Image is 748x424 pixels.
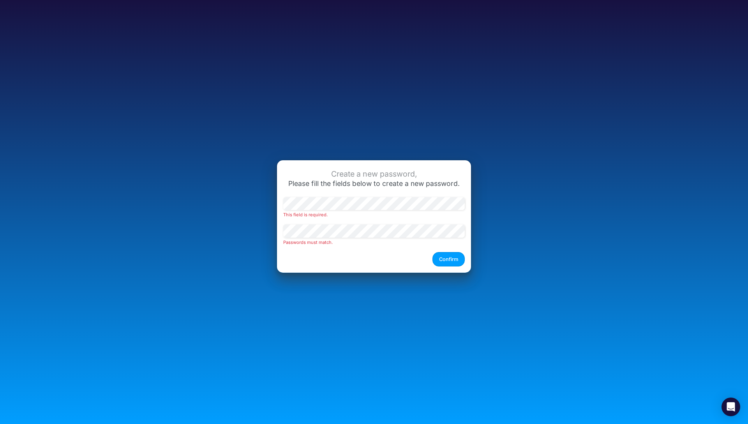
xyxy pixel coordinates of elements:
[283,239,465,246] div: Passwords must match.
[283,212,465,218] div: This field is required.
[722,398,740,416] div: Open Intercom Messenger
[432,252,465,266] button: Confirm
[283,170,465,179] div: Create a new password,
[288,179,460,187] span: Please fill the fields below to create a new password.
